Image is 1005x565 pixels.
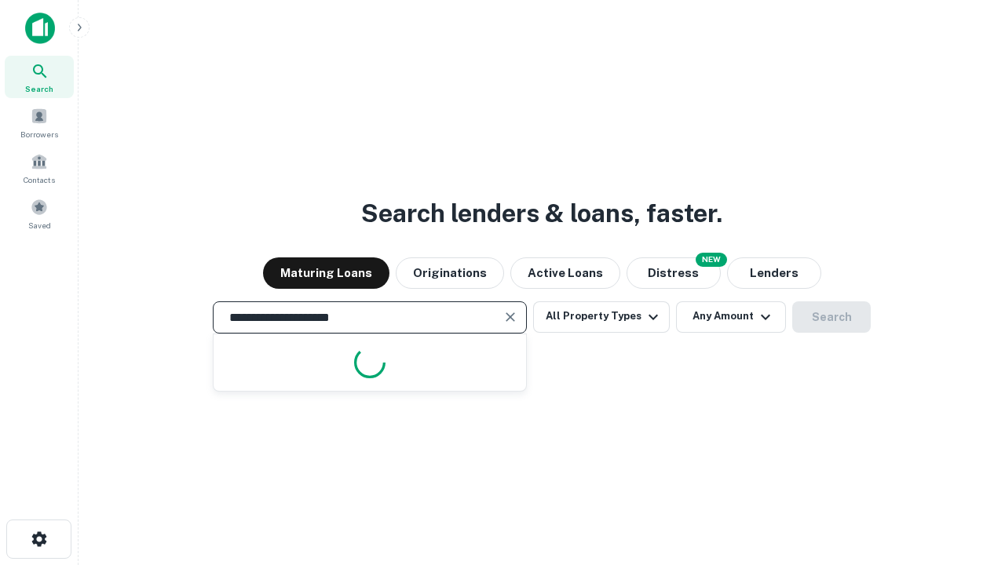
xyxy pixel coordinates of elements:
button: Any Amount [676,301,786,333]
h3: Search lenders & loans, faster. [361,195,722,232]
a: Contacts [5,147,74,189]
span: Saved [28,219,51,231]
button: Active Loans [510,257,620,289]
a: Saved [5,192,74,235]
button: Lenders [727,257,821,289]
iframe: Chat Widget [926,439,1005,515]
button: All Property Types [533,301,670,333]
button: Search distressed loans with lien and other non-mortgage details. [627,257,721,289]
a: Search [5,56,74,98]
span: Search [25,82,53,95]
button: Clear [499,306,521,328]
span: Contacts [24,173,55,186]
button: Originations [396,257,504,289]
div: NEW [696,253,727,267]
a: Borrowers [5,101,74,144]
span: Borrowers [20,128,58,140]
button: Maturing Loans [263,257,389,289]
img: capitalize-icon.png [25,13,55,44]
